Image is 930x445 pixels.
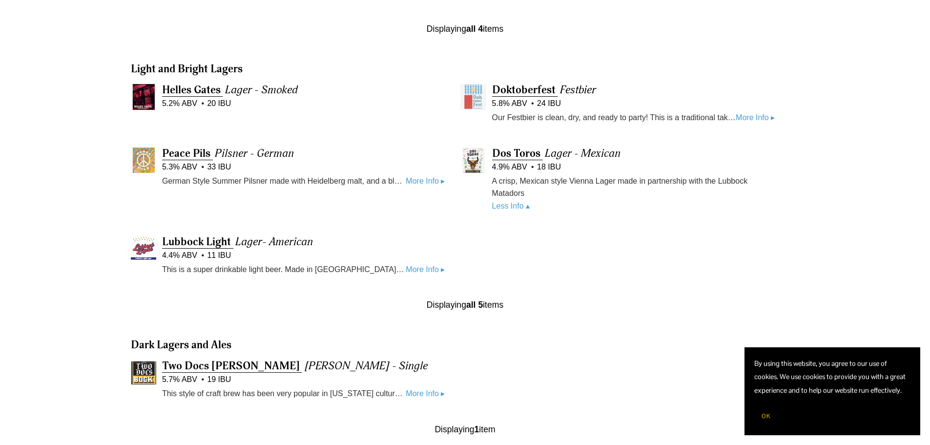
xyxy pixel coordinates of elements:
[162,83,221,97] span: Helles Gates
[492,161,527,173] span: 4.9% ABV
[304,359,428,373] span: [PERSON_NAME] - Single
[492,202,530,210] a: Less Info
[492,111,736,124] p: Our Festbier is clean, dry, and ready to party! This is a traditional take on the world's most fa...
[754,407,778,425] button: OK
[162,374,197,385] span: 5.7% ABV
[762,412,770,420] span: OK
[406,175,445,188] a: More Info
[545,147,620,160] span: Lager - Mexican
[162,359,300,373] span: Two Docs [PERSON_NAME]
[754,357,910,397] p: By using this website, you agree to our use of cookies. We use cookies to provide you with a grea...
[162,235,233,249] a: Lubbock Light
[492,98,527,109] span: 5.8% ABV
[131,360,156,385] img: Two Docs Bock
[492,175,775,200] p: A crisp, Mexican style Vienna Lager made in partnership with the Lubbock Matadors
[124,23,807,35] div: Displaying items
[492,83,558,97] a: Doktoberfest
[162,147,213,160] a: Peace Pils
[131,62,800,76] h3: Light and Bright Lagers
[466,24,483,34] b: all 4
[492,147,543,160] a: Dos Toros
[460,148,486,173] img: Dos Toros
[162,98,197,109] span: 5.2% ABV
[162,235,231,249] span: Lubbock Light
[162,250,197,261] span: 4.4% ABV
[162,175,406,188] p: German Style Summer Pilsner made with Heidelberg malt, and a blend of Hüll Melon / Mandarina Bava...
[201,250,231,261] span: 11 IBU
[162,83,223,97] a: Helles Gates
[531,161,561,173] span: 18 IBU
[235,235,313,249] span: Lager- American
[162,161,197,173] span: 5.3% ABV
[131,338,800,352] h3: Dark Lagers and Ales
[406,263,445,276] a: More Info
[162,359,302,373] a: Two Docs [PERSON_NAME]
[215,147,294,160] span: Pilsner - German
[162,263,406,276] p: This is a super drinkable light beer. Made in [GEOGRAPHIC_DATA] [GEOGRAPHIC_DATA]. Perfect for wa...
[492,147,540,160] span: Dos Toros
[162,147,210,160] span: Peace Pils
[131,148,156,173] img: Peace Pils
[131,84,156,109] img: Helles Gates
[460,84,486,109] img: Doktoberfest
[124,424,807,435] div: Displaying item
[201,374,231,385] span: 19 IBU
[406,387,445,400] a: More Info
[736,111,775,124] a: More Info
[492,83,556,97] span: Doktoberfest
[466,300,483,310] b: all 5
[225,83,298,97] span: Lager - Smoked
[531,98,561,109] span: 24 IBU
[201,98,231,109] span: 20 IBU
[475,424,479,434] b: 1
[131,236,156,261] img: Lubbock Light
[560,83,596,97] span: Festbier
[201,161,231,173] span: 33 IBU
[744,347,920,435] section: Cookie banner
[162,387,406,400] p: This style of craft brew has been very popular in [US_STATE] culture for years and is our West [U...
[124,299,807,311] div: Displaying items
